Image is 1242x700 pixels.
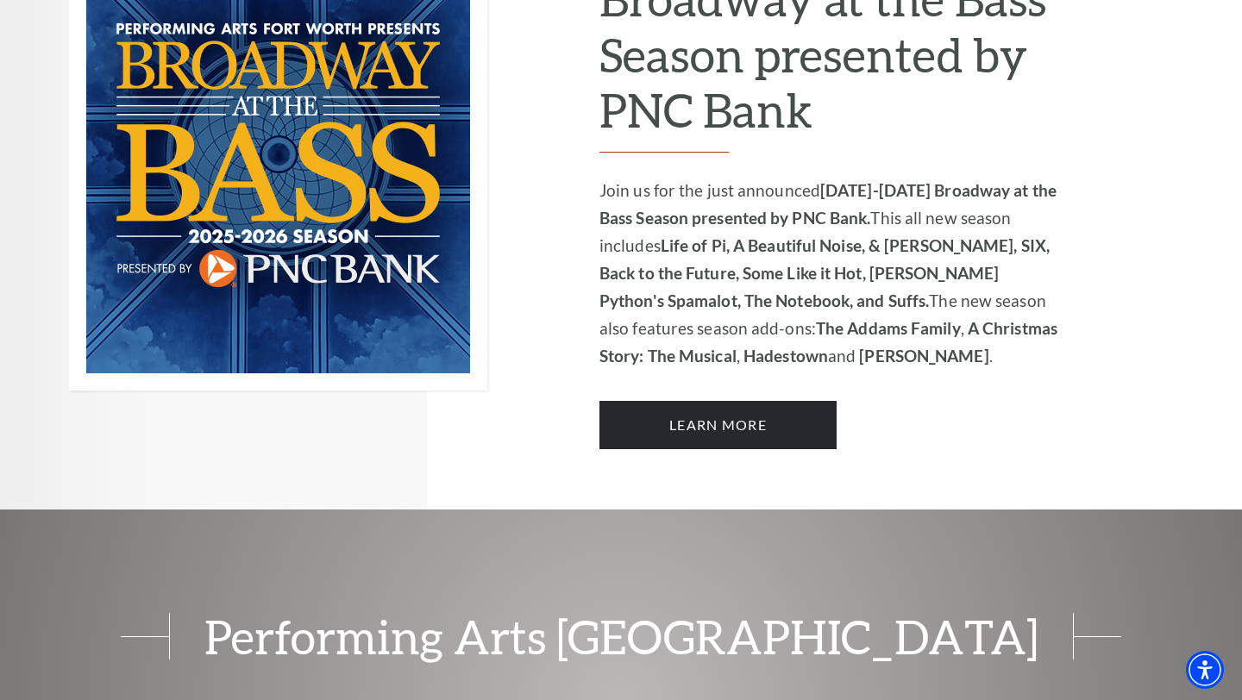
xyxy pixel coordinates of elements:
[599,401,837,449] a: Learn More 2025-2026 Broadway at the Bass Season presented by PNC Bank
[859,346,988,366] strong: [PERSON_NAME]
[599,180,1057,228] strong: [DATE]-[DATE] Broadway at the Bass Season presented by PNC Bank.
[599,318,1057,366] strong: A Christmas Story: The Musical
[816,318,961,338] strong: The Addams Family
[169,613,1074,659] span: Performing Arts [GEOGRAPHIC_DATA]
[599,177,1061,370] p: Join us for the just announced This all new season includes The new season also features season a...
[599,235,1050,310] strong: Life of Pi, A Beautiful Noise, & [PERSON_NAME], SIX, Back to the Future, Some Like it Hot, [PERSO...
[743,346,828,366] strong: Hadestown
[1186,651,1224,689] div: Accessibility Menu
